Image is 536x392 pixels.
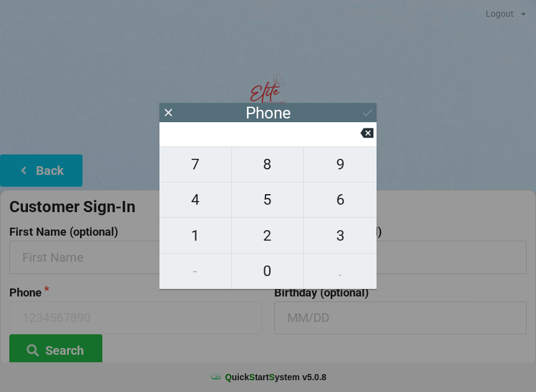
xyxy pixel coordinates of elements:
[304,146,377,182] button: 9
[232,151,304,177] span: 8
[304,223,377,249] span: 3
[232,258,304,284] span: 0
[159,182,232,218] button: 4
[159,223,231,249] span: 1
[304,182,377,218] button: 6
[232,218,305,253] button: 2
[159,151,231,177] span: 7
[159,146,232,182] button: 7
[232,146,305,182] button: 8
[246,107,291,119] div: Phone
[304,187,377,213] span: 6
[232,182,305,218] button: 5
[304,151,377,177] span: 9
[304,218,377,253] button: 3
[232,187,304,213] span: 5
[159,218,232,253] button: 1
[232,254,305,289] button: 0
[159,187,231,213] span: 4
[232,223,304,249] span: 2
